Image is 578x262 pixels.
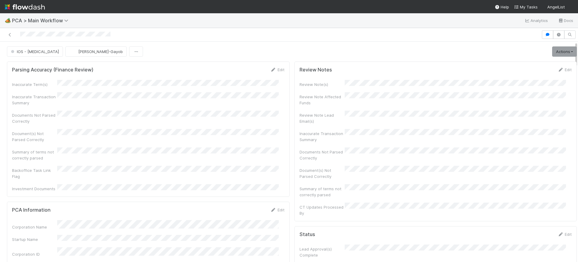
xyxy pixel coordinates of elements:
a: My Tasks [514,4,538,10]
a: Edit [270,67,284,72]
a: Edit [558,232,572,237]
span: My Tasks [514,5,538,9]
button: [PERSON_NAME]-Gayob [65,46,127,57]
div: Summary of terms not correctly parsed [300,186,345,198]
div: Lead Approval(s) Complete [300,246,345,258]
h5: Status [300,232,315,238]
div: Review Note Affected Funds [300,94,345,106]
span: IOS - [MEDICAL_DATA] [10,49,59,54]
div: Review Note Lead Email(s) [300,112,345,124]
button: IOS - [MEDICAL_DATA] [7,46,63,57]
h5: Parsing Accuracy (Finance Review) [12,67,93,73]
div: Help [495,4,509,10]
a: Edit [558,67,572,72]
a: Analytics [524,17,548,24]
div: CT Updates Processed By [300,204,345,216]
div: Documents Not Parsed Correctly [300,149,345,161]
div: Summary of terms not correctly parsed [12,149,57,161]
span: 🏕️ [5,18,11,23]
div: Corporation Name [12,224,57,230]
div: Backoffice Task Link Flag [12,167,57,179]
a: Docs [558,17,573,24]
a: Actions [552,46,577,57]
span: PCA > Main Workflow [12,17,71,24]
h5: Review Notes [300,67,332,73]
span: AngelList [547,5,565,9]
img: avatar_45aa71e2-cea6-4b00-9298-a0421aa61a2d.png [70,49,76,55]
h5: PCA Information [12,207,51,213]
img: avatar_fee1282a-8af6-4c79-b7c7-bf2cfad99775.png [567,4,573,10]
div: Inaccurate Term(s) [12,81,57,87]
div: Corporation ID [12,251,57,257]
div: Inaccurate Transaction Summary [12,94,57,106]
div: Investment Documents [12,186,57,192]
div: Startup Name [12,236,57,242]
div: Documents Not Parsed Correctly [12,112,57,124]
div: Document(s) Not Parsed Correctly [12,131,57,143]
div: Review Note(s) [300,81,345,87]
a: Edit [270,207,284,212]
img: logo-inverted-e16ddd16eac7371096b0.svg [5,2,45,12]
div: Inaccurate Transaction Summary [300,131,345,143]
span: [PERSON_NAME]-Gayob [78,49,123,54]
div: Document(s) Not Parsed Correctly [300,167,345,179]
